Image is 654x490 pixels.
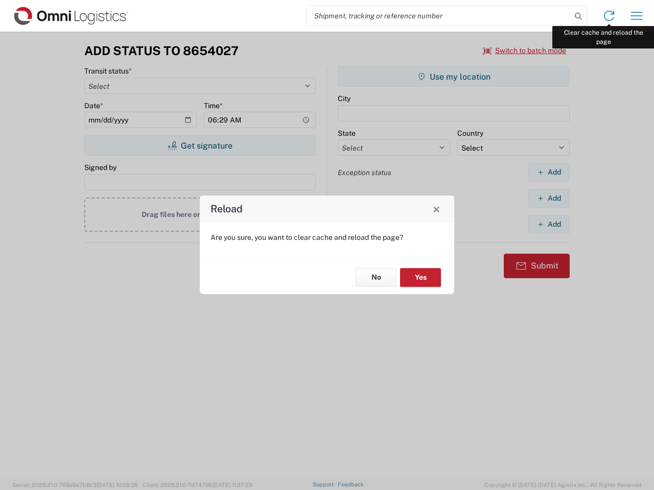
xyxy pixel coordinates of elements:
input: Shipment, tracking or reference number [307,6,571,26]
h4: Reload [211,202,243,216]
button: No [356,268,396,287]
button: Close [429,202,443,216]
button: Yes [400,268,441,287]
p: Are you sure, you want to clear cache and reload the page? [211,233,443,242]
